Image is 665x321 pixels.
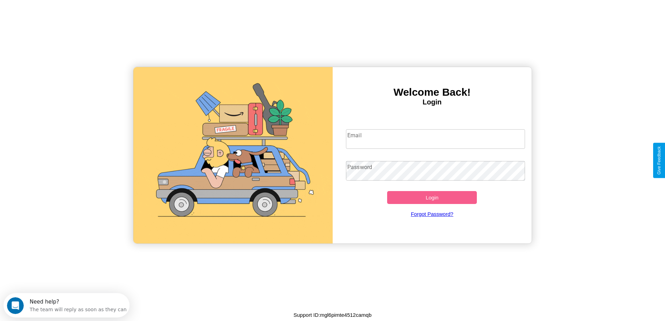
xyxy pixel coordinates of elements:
img: gif [133,67,333,243]
p: Support ID: mgl6pimte4512camqb [294,310,371,320]
div: The team will reply as soon as they can [26,12,123,19]
iframe: Intercom live chat discovery launcher [3,293,130,318]
iframe: Intercom live chat [7,297,24,314]
h3: Welcome Back! [333,86,532,98]
div: Open Intercom Messenger [3,3,130,22]
a: Forgot Password? [342,204,522,224]
button: Login [387,191,477,204]
h4: Login [333,98,532,106]
div: Need help? [26,6,123,12]
div: Give Feedback [657,146,662,175]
